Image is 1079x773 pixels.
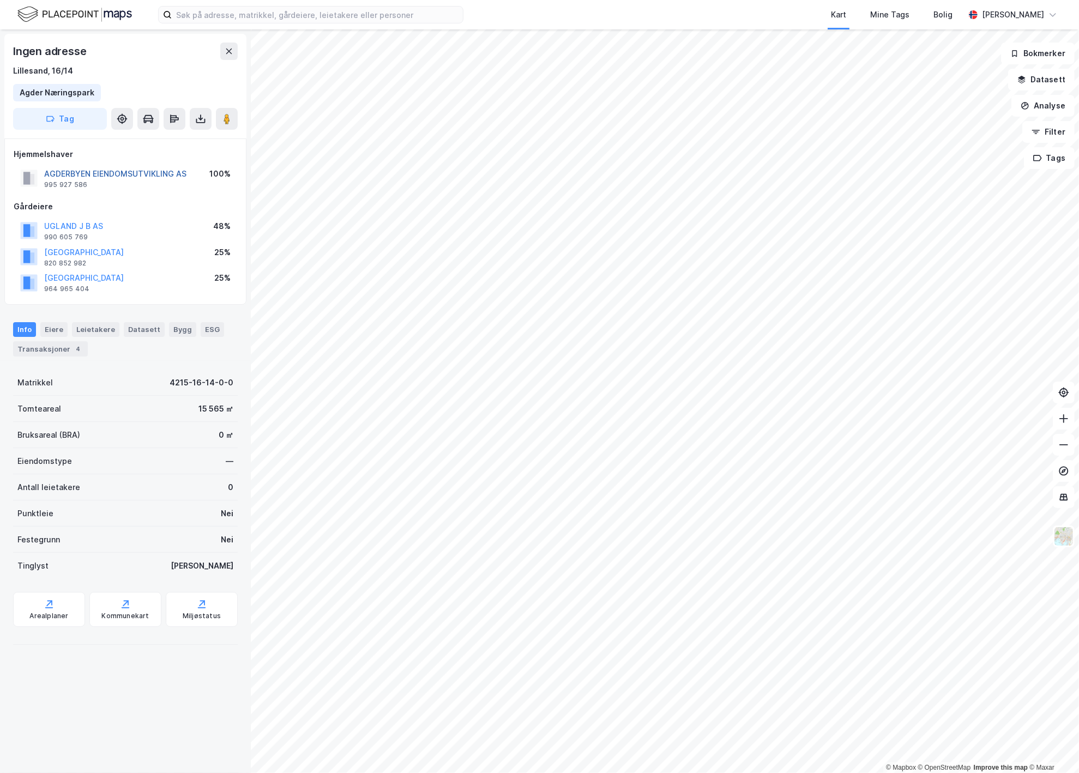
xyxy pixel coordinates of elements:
div: Bruksareal (BRA) [17,428,80,442]
input: Søk på adresse, matrikkel, gårdeiere, leietakere eller personer [172,7,463,23]
a: Improve this map [974,764,1028,771]
div: 0 ㎡ [219,428,233,442]
div: 990 605 769 [44,233,88,241]
div: Bygg [169,322,196,336]
a: Mapbox [886,764,916,771]
div: 995 927 586 [44,180,87,189]
div: Ingen adresse [13,43,88,60]
div: Lillesand, 16/14 [13,64,73,77]
div: Kontrollprogram for chat [1024,721,1079,773]
button: Datasett [1008,69,1075,90]
div: 4215-16-14-0-0 [170,376,233,389]
button: Tags [1024,147,1075,169]
div: Punktleie [17,507,53,520]
img: Z [1053,526,1074,547]
div: Kart [831,8,846,21]
div: 964 965 404 [44,285,89,293]
button: Bokmerker [1001,43,1075,64]
div: Arealplaner [29,612,68,620]
div: Eiere [40,322,68,336]
div: Gårdeiere [14,200,237,213]
div: Festegrunn [17,533,60,546]
div: Datasett [124,322,165,336]
div: Info [13,322,36,336]
div: 820 852 982 [44,259,86,268]
div: Kommunekart [101,612,149,620]
div: Hjemmelshaver [14,148,237,161]
div: 25% [214,271,231,285]
div: Nei [221,507,233,520]
a: OpenStreetMap [918,764,971,771]
button: Tag [13,108,107,130]
div: Agder Næringspark [20,86,94,99]
div: [PERSON_NAME] [171,559,233,572]
div: 15 565 ㎡ [198,402,233,415]
div: Tinglyst [17,559,49,572]
div: 100% [209,167,231,180]
img: logo.f888ab2527a4732fd821a326f86c7f29.svg [17,5,132,24]
div: 25% [214,246,231,259]
div: Eiendomstype [17,455,72,468]
div: Miljøstatus [183,612,221,620]
div: Nei [221,533,233,546]
div: [PERSON_NAME] [982,8,1044,21]
div: Leietakere [72,322,119,336]
div: ESG [201,322,224,336]
div: Bolig [933,8,953,21]
button: Filter [1022,121,1075,143]
div: 0 [228,481,233,494]
div: — [226,455,233,468]
div: Mine Tags [870,8,909,21]
div: Antall leietakere [17,481,80,494]
div: 4 [73,343,83,354]
div: 48% [213,220,231,233]
div: Transaksjoner [13,341,88,357]
button: Analyse [1011,95,1075,117]
div: Matrikkel [17,376,53,389]
div: Tomteareal [17,402,61,415]
iframe: Chat Widget [1024,721,1079,773]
